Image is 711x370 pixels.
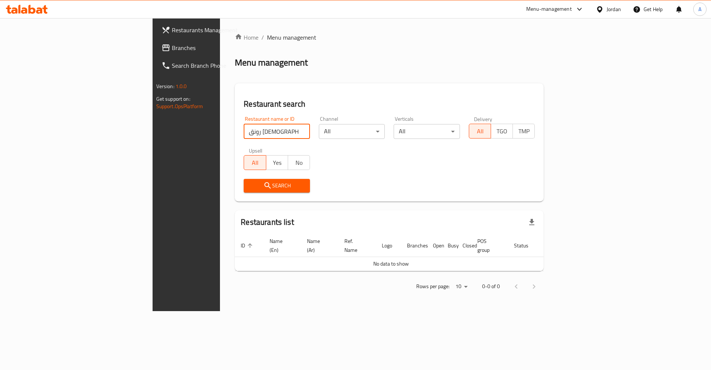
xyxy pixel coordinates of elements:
a: Search Branch Phone [156,57,271,74]
table: enhanced table [235,234,573,271]
span: Menu management [267,33,316,42]
span: No [291,157,307,168]
h2: Restaurants list [241,217,294,228]
span: Status [514,241,538,250]
th: Branches [401,234,427,257]
button: Search [244,179,310,193]
span: Ref. Name [344,237,367,254]
span: Search [250,181,304,190]
span: ID [241,241,255,250]
span: Branches [172,43,266,52]
span: POS group [477,237,499,254]
a: Branches [156,39,271,57]
th: Logo [376,234,401,257]
span: Restaurants Management [172,26,266,34]
button: TGO [491,124,513,139]
h2: Restaurant search [244,99,535,110]
a: Restaurants Management [156,21,271,39]
input: Search for restaurant name or ID.. [244,124,310,139]
th: Open [427,234,442,257]
span: TMP [516,126,532,137]
th: Busy [442,234,457,257]
th: Closed [457,234,471,257]
span: Yes [269,157,285,168]
button: TMP [513,124,535,139]
a: Support.OpsPlatform [156,101,203,111]
div: Menu-management [526,5,572,14]
div: Rows per page: [453,281,470,292]
p: Rows per page: [416,282,450,291]
button: All [469,124,491,139]
span: Get support on: [156,94,190,104]
span: All [472,126,488,137]
div: Export file [523,213,541,231]
span: Name (Ar) [307,237,330,254]
div: Jordan [607,5,621,13]
label: Delivery [474,116,493,121]
p: 0-0 of 0 [482,282,500,291]
span: Search Branch Phone [172,61,266,70]
span: Version: [156,81,174,91]
button: No [288,155,310,170]
h2: Menu management [235,57,308,69]
span: TGO [494,126,510,137]
button: Yes [266,155,288,170]
div: All [394,124,460,139]
span: All [247,157,263,168]
div: All [319,124,385,139]
span: 1.0.0 [176,81,187,91]
span: A [698,5,701,13]
nav: breadcrumb [235,33,544,42]
span: Name (En) [270,237,292,254]
span: No data to show [373,259,409,269]
button: All [244,155,266,170]
label: Upsell [249,148,263,153]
